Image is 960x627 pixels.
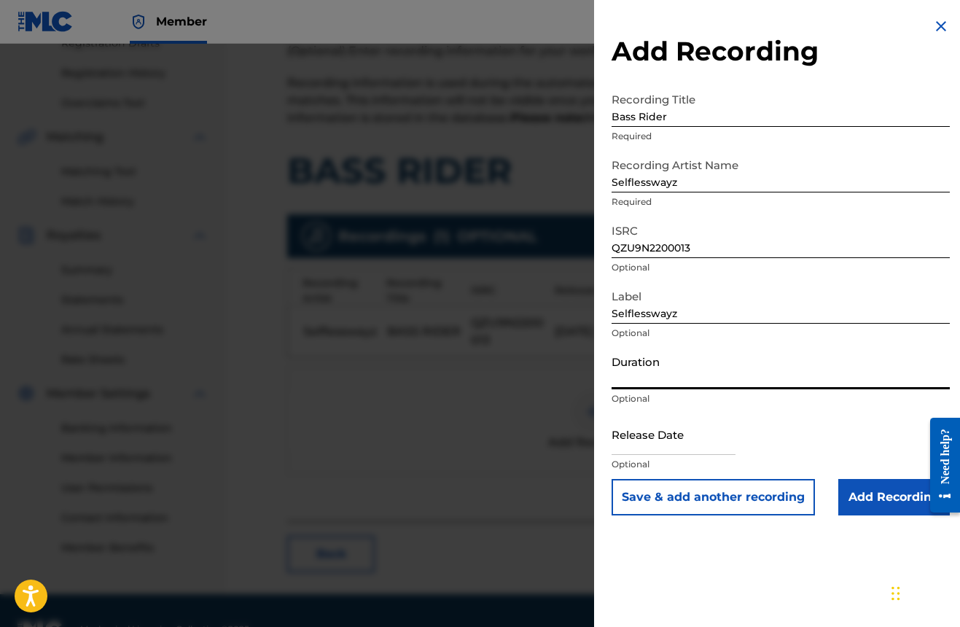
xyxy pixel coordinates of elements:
[612,479,815,515] button: Save & add another recording
[891,572,900,615] div: Drag
[887,557,960,627] iframe: Chat Widget
[612,327,950,340] p: Optional
[919,405,960,526] iframe: Resource Center
[612,130,950,143] p: Required
[612,195,950,209] p: Required
[612,261,950,274] p: Optional
[17,11,74,32] img: MLC Logo
[130,13,147,31] img: Top Rightsholder
[156,13,207,30] span: Member
[838,479,950,515] input: Add Recording
[612,35,950,68] h2: Add Recording
[612,458,950,471] p: Optional
[612,392,950,405] p: Optional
